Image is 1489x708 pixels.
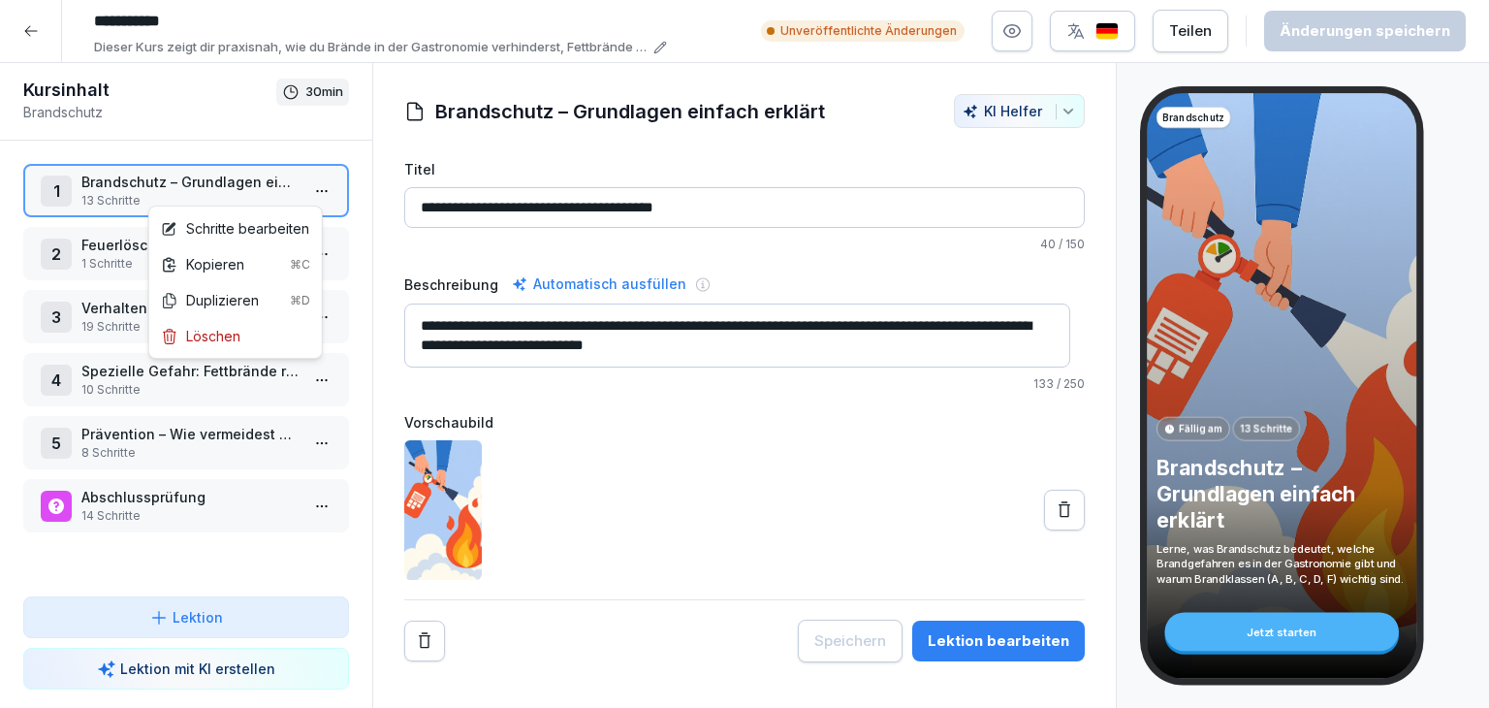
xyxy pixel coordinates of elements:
div: Lektion bearbeiten [928,630,1069,652]
div: KI Helfer [963,103,1076,119]
div: Änderungen speichern [1280,20,1450,42]
div: Kopieren [161,254,310,274]
div: Löschen [161,326,240,346]
div: Speichern [814,630,886,652]
div: Teilen [1169,20,1212,42]
div: ⌘C [290,256,310,274]
div: ⌘D [290,292,310,309]
div: Duplizieren [161,290,310,310]
div: Schritte bearbeiten [161,218,309,239]
img: de.svg [1095,22,1119,41]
